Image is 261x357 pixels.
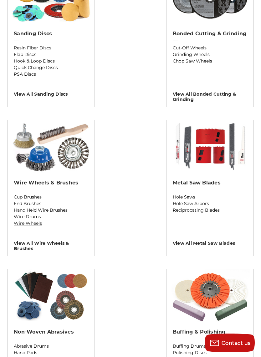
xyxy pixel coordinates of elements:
a: Hole Saws [173,194,247,200]
h3: View All wire wheels & brushes [14,236,88,251]
a: Buffing Drums [173,343,247,349]
h3: View All bonded cutting & grinding [173,87,247,102]
a: Polishing Discs [173,349,247,356]
a: Wire Drums [14,214,88,220]
a: PSA Discs [14,71,88,78]
a: Reciprocating Blades [173,207,247,214]
a: Flap Discs [14,51,88,58]
h2: Buffing & Polishing [173,329,247,335]
a: Cup Brushes [14,194,88,200]
span: Contact us [222,340,251,346]
a: Hand Pads [14,349,88,356]
img: Buffing & Polishing [170,269,251,322]
a: Resin Fiber Discs [14,45,88,51]
a: Wire Wheels [14,220,88,227]
a: Hand Held Wire Brushes [14,207,88,214]
img: Non-woven Abrasives [11,269,92,322]
h3: View All metal saw blades [173,236,247,246]
a: Cut-Off Wheels [173,45,247,51]
h2: Bonded Cutting & Grinding [173,31,247,37]
h3: View All sanding discs [14,87,88,97]
button: Contact us [205,334,255,352]
a: Quick Change Discs [14,64,88,71]
a: Grinding Wheels [173,51,247,58]
img: Wire Wheels & Brushes [11,120,92,173]
a: End Brushes [14,200,88,207]
h2: Metal Saw Blades [173,180,247,186]
a: Abrasive Drums [14,343,88,349]
h2: Wire Wheels & Brushes [14,180,88,186]
h2: Sanding Discs [14,31,88,37]
img: Metal Saw Blades [170,120,251,173]
a: Hole Saw Arbors [173,200,247,207]
h2: Non-woven Abrasives [14,329,88,335]
a: Chop Saw Wheels [173,58,247,64]
a: Hook & Loop Discs [14,58,88,64]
